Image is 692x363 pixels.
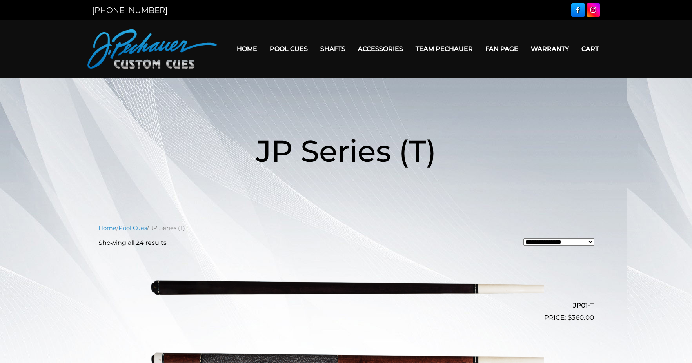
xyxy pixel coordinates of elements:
[409,39,479,59] a: Team Pechauer
[525,39,575,59] a: Warranty
[87,29,217,69] img: Pechauer Custom Cues
[523,238,594,246] select: Shop order
[568,314,572,321] span: $
[231,39,263,59] a: Home
[352,39,409,59] a: Accessories
[314,39,352,59] a: Shafts
[98,224,594,232] nav: Breadcrumb
[98,254,594,323] a: JP01-T $360.00
[98,298,594,313] h2: JP01-T
[479,39,525,59] a: Fan Page
[98,224,116,232] a: Home
[575,39,605,59] a: Cart
[148,254,544,320] img: JP01-T
[98,238,167,248] p: Showing all 24 results
[118,224,147,232] a: Pool Cues
[256,133,436,169] span: JP Series (T)
[568,314,594,321] bdi: 360.00
[263,39,314,59] a: Pool Cues
[92,5,167,15] a: [PHONE_NUMBER]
